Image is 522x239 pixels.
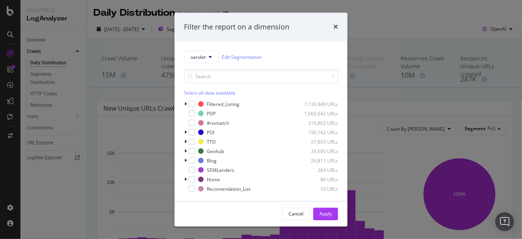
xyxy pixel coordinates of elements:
[282,208,310,220] button: Cancel
[207,120,229,126] div: #nomatch
[313,208,338,220] button: Apply
[320,210,332,217] div: Apply
[300,110,338,117] div: 1,065,642 URLs
[207,176,220,183] div: Home
[300,139,338,145] div: 57,893 URLs
[207,129,214,136] div: POI
[207,101,239,108] div: Filtered_Listing
[495,212,514,231] div: Open Intercom Messenger
[300,176,338,183] div: 86 URLs
[184,70,338,84] input: Search
[207,157,217,164] div: Blog
[207,148,224,155] div: Geohub
[191,54,206,60] span: servlet
[184,51,219,64] button: servlet
[300,120,338,126] div: 316,802 URLs
[222,53,262,61] a: Edit Segmentation
[300,167,338,173] div: 264 URLs
[300,186,338,192] div: 10 URLs
[207,139,216,145] div: TTD
[300,129,338,136] div: 199,162 URLs
[184,90,338,97] div: Select all data available
[184,22,289,32] div: Filter the report on a dimension
[300,148,338,155] div: 35,600 URLs
[300,101,338,108] div: 1,139,940 URLs
[333,22,338,32] div: times
[175,13,347,226] div: modal
[207,167,234,173] div: SEMLanders
[207,186,250,192] div: Recomendation_List
[207,110,216,117] div: PDP
[289,210,303,217] div: Cancel
[300,157,338,164] div: 29,811 URLs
